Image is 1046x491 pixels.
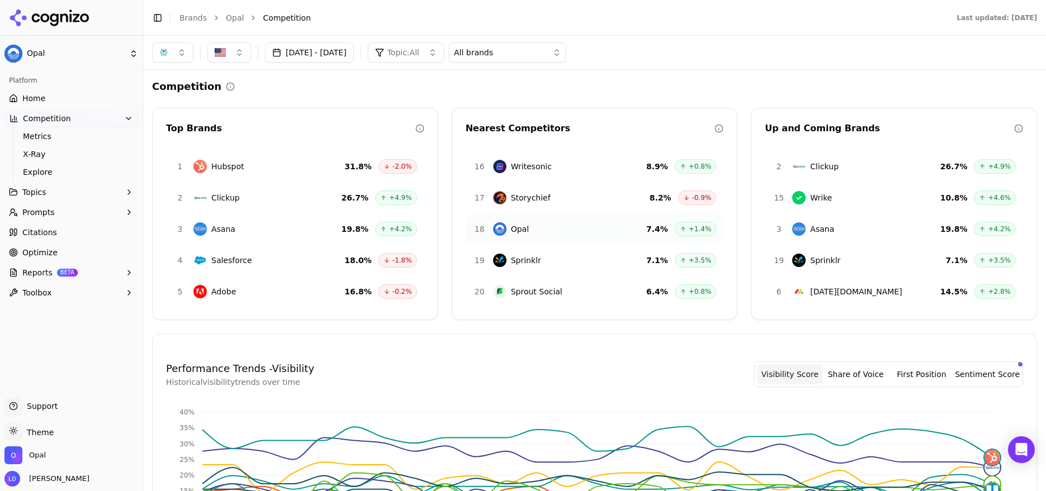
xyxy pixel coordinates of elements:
[211,255,252,266] span: Salesforce
[263,12,311,23] span: Competition
[179,13,207,22] a: Brands
[342,223,369,235] span: 19.8 %
[4,109,138,127] button: Competition
[985,450,1000,465] img: hubspot
[265,42,354,63] button: [DATE] - [DATE]
[22,187,46,198] span: Topics
[4,45,22,63] img: Opal
[810,286,902,297] span: [DATE][DOMAIN_NAME]
[692,193,712,202] span: -0.9%
[511,255,541,266] span: Sprinklr
[792,191,806,204] img: Wrike
[344,255,372,266] span: 18.0 %
[689,256,712,265] span: +3.5%
[940,192,968,203] span: 10.8 %
[193,254,207,267] img: Salesforce
[23,166,120,178] span: Explore
[22,287,52,298] span: Toolbox
[211,286,236,297] span: Adobe
[940,161,968,172] span: 26.7 %
[22,428,54,437] span: Theme
[211,223,235,235] span: Asana
[988,225,1011,233] span: +4.2%
[23,131,120,142] span: Metrics
[646,161,668,172] span: 8.9 %
[344,286,372,297] span: 16.8 %
[4,264,138,282] button: ReportsBETA
[166,122,415,135] div: Top Brands
[511,192,551,203] span: Storychief
[211,192,240,203] span: Clickup
[493,222,507,236] img: Opal
[810,192,832,203] span: Wrike
[215,47,226,58] img: United States
[392,162,412,171] span: -2.0%
[4,89,138,107] a: Home
[646,286,668,297] span: 6.4 %
[792,285,806,298] img: Monday.com
[22,401,58,412] span: Support
[193,160,207,173] img: Hubspot
[473,255,486,266] span: 19
[392,256,412,265] span: -1.8%
[988,287,1011,296] span: +2.8%
[22,227,57,238] span: Citations
[166,376,314,388] p: Historical visibility trends over time
[179,424,195,432] tspan: 35%
[4,183,138,201] button: Topics
[22,93,45,104] span: Home
[173,286,187,297] span: 5
[511,223,529,235] span: Opal
[757,364,823,384] button: Visibility Score
[1008,436,1035,463] div: Open Intercom Messenger
[473,286,486,297] span: 20
[29,450,46,460] span: Opal
[173,255,187,266] span: 4
[493,160,507,173] img: Writesonic
[792,160,806,173] img: Clickup
[23,149,120,160] span: X-Ray
[173,161,187,172] span: 1
[792,254,806,267] img: Sprinklr
[179,408,195,416] tspan: 40%
[4,244,138,261] a: Optimize
[22,207,55,218] span: Prompts
[889,364,955,384] button: First Position
[946,255,968,266] span: 7.1 %
[22,247,58,258] span: Optimize
[392,287,412,296] span: -0.2%
[4,471,89,487] button: Open user button
[27,49,125,59] span: Opal
[650,192,671,203] span: 8.2 %
[4,203,138,221] button: Prompts
[772,286,785,297] span: 6
[173,223,187,235] span: 3
[988,162,1011,171] span: +4.9%
[940,223,968,235] span: 19.8 %
[22,267,53,278] span: Reports
[772,255,785,266] span: 19
[493,254,507,267] img: Sprinklr
[473,192,486,203] span: 17
[342,192,369,203] span: 26.7 %
[387,47,419,58] span: Topic: All
[454,47,493,58] span: All brands
[957,13,1037,22] div: Last updated: [DATE]
[4,223,138,241] a: Citations
[4,284,138,302] button: Toolbox
[772,223,785,235] span: 3
[511,286,562,297] span: Sprout Social
[646,255,668,266] span: 7.1 %
[18,164,125,180] a: Explore
[954,364,1020,384] button: Sentiment Score
[792,222,806,236] img: Asana
[772,192,785,203] span: 15
[179,456,195,464] tspan: 25%
[4,446,22,464] img: Opal
[646,223,668,235] span: 7.4 %
[511,161,552,172] span: Writesonic
[4,471,20,487] img: Lee Dussinger
[389,193,412,202] span: +4.9%
[473,161,486,172] span: 16
[810,161,839,172] span: Clickup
